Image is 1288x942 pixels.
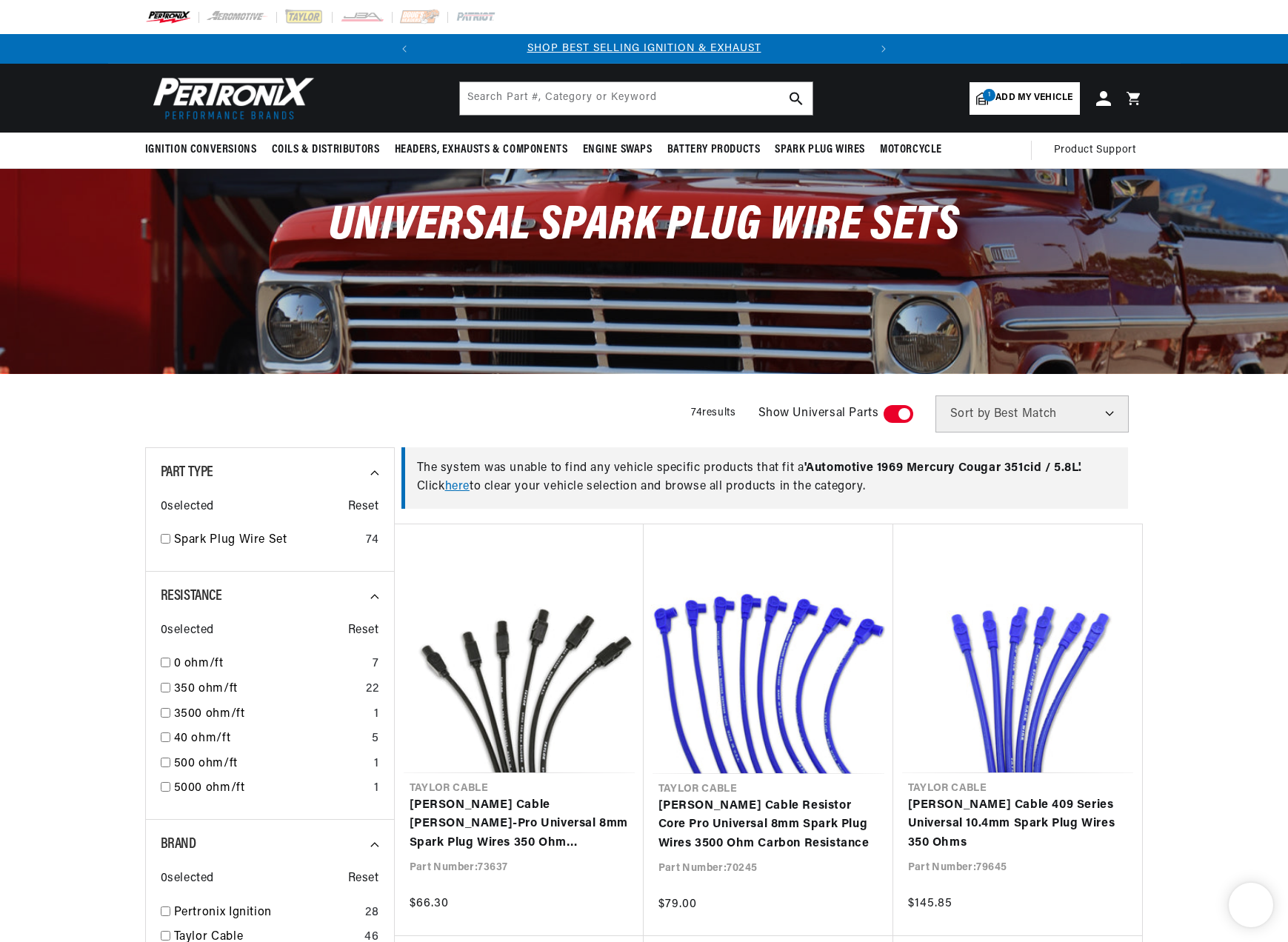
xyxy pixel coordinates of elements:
summary: Battery Products [660,133,768,167]
span: 0 selected [161,621,214,641]
span: Universal Spark Plug Wire Sets [329,202,960,250]
div: 7 [373,655,379,674]
a: 0 ohm/ft [174,655,367,674]
div: 74 [366,531,378,550]
span: Ignition Conversions [145,142,257,158]
span: 74 results [691,407,735,418]
span: Engine Swaps [583,142,653,158]
span: 1 [983,89,995,101]
span: Reset [348,869,379,889]
a: 3500 ohm/ft [174,705,368,724]
span: Show Universal Parts [758,404,879,424]
span: Product Support [1054,142,1136,158]
a: [PERSON_NAME] Cable Resistor Core Pro Universal 8mm Spark Plug Wires 3500 Ohm Carbon Resistance [658,797,878,854]
a: 5000 ohm/ft [174,779,368,798]
span: Coils & Distributors [272,142,380,158]
a: [PERSON_NAME] Cable [PERSON_NAME]-Pro Universal 8mm Spark Plug Wires 350 Ohm Suppression [410,796,629,853]
div: 22 [366,680,378,699]
a: [PERSON_NAME] Cable 409 Series Universal 10.4mm Spark Plug Wires 350 Ohms [908,796,1127,853]
a: Pertronix Ignition [174,903,360,923]
a: 1Add my vehicle [970,82,1079,115]
div: 28 [365,903,378,923]
div: The system was unable to find any vehicle specific products that fit a Click to clear your vehicl... [401,447,1128,509]
summary: Spark Plug Wires [767,133,872,167]
span: 0 selected [161,869,214,889]
summary: Headers, Exhausts & Components [387,133,575,167]
button: search button [780,82,812,115]
input: Search Part #, Category or Keyword [460,82,812,115]
span: Add my vehicle [995,91,1072,105]
span: Headers, Exhausts & Components [395,142,568,158]
span: Sort by [950,408,991,420]
span: Motorcycle [880,142,942,158]
div: 5 [372,729,379,749]
span: 0 selected [161,498,214,517]
span: Reset [348,621,379,641]
img: Pertronix [145,73,316,124]
slideshow-component: Translation missing: en.sections.announcements.announcement_bar [108,34,1181,64]
span: Brand [161,837,196,852]
summary: Ignition Conversions [145,133,264,167]
select: Sort by [935,395,1129,432]
div: 1 [374,779,379,798]
a: Spark Plug Wire Set [174,531,361,550]
summary: Motorcycle [872,133,950,167]
div: 1 of 2 [419,41,869,57]
span: Battery Products [667,142,761,158]
div: Announcement [419,41,869,57]
summary: Coils & Distributors [264,133,387,167]
a: 350 ohm/ft [174,680,361,699]
span: Reset [348,498,379,517]
div: 1 [374,755,379,774]
span: ' Automotive 1969 Mercury Cougar 351cid / 5.8L '. [804,462,1082,474]
a: SHOP BEST SELLING IGNITION & EXHAUST [527,43,761,54]
summary: Product Support [1054,133,1144,168]
span: Spark Plug Wires [775,142,865,158]
a: 500 ohm/ft [174,755,368,774]
button: Translation missing: en.sections.announcements.next_announcement [869,34,898,64]
div: 1 [374,705,379,724]
button: Translation missing: en.sections.announcements.previous_announcement [390,34,419,64]
a: here [445,481,470,492]
summary: Engine Swaps [575,133,660,167]
a: 40 ohm/ft [174,729,366,749]
span: Part Type [161,465,213,480]
span: Resistance [161,589,222,604]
